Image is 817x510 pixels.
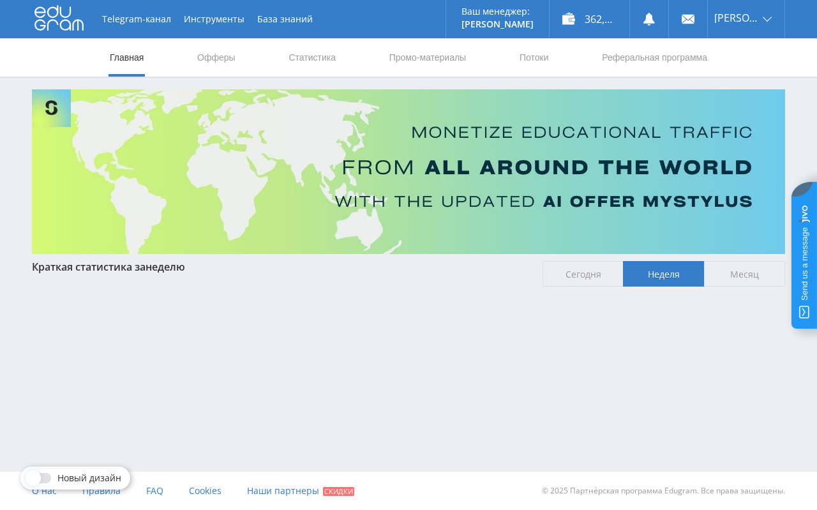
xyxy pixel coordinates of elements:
a: Офферы [196,38,237,77]
span: неделю [146,260,185,274]
a: Промо-материалы [388,38,467,77]
span: Сегодня [543,261,624,287]
div: Краткая статистика за [32,261,530,273]
span: О нас [32,484,57,497]
span: Новый дизайн [57,473,121,483]
p: Ваш менеджер: [461,6,534,17]
div: © 2025 Партнёрская программа Edugram. Все права защищены. [415,472,785,510]
a: FAQ [146,472,163,510]
span: Наши партнеры [247,484,319,497]
span: Месяц [704,261,785,287]
a: Главная [109,38,145,77]
a: О нас [32,472,57,510]
img: Banner [32,89,785,254]
a: Статистика [287,38,337,77]
a: Правила [82,472,121,510]
span: Правила [82,484,121,497]
span: Скидки [323,487,354,496]
span: Неделя [623,261,704,287]
span: FAQ [146,484,163,497]
a: Реферальная программа [601,38,708,77]
a: Потоки [518,38,550,77]
span: Cookies [189,484,221,497]
span: [PERSON_NAME] [714,13,759,23]
a: Наши партнеры Скидки [247,472,354,510]
p: [PERSON_NAME] [461,19,534,29]
a: Cookies [189,472,221,510]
